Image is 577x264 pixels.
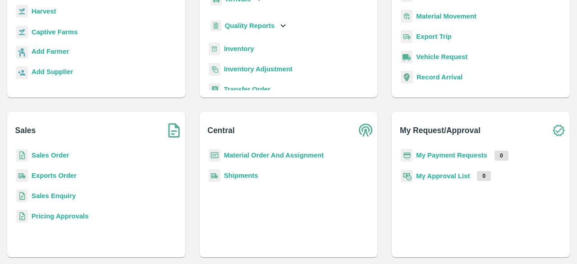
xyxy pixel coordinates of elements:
[224,65,293,73] a: Inventory Adjustment
[32,8,56,15] a: Harvest
[32,192,76,199] a: Sales Enquiry
[416,13,476,20] a: Material Movement
[32,152,69,159] a: Sales Order
[16,25,28,39] img: harvest
[401,149,412,162] img: payment
[16,46,28,59] img: farmer
[401,51,412,64] img: vehicle
[477,171,491,181] p: 0
[401,9,412,23] img: material
[16,66,28,79] img: supplier
[355,119,377,142] img: central
[32,172,77,179] a: Exports Order
[32,67,73,79] a: Add Supplier
[163,119,185,142] img: soSales
[495,151,508,161] p: 0
[209,17,288,35] div: Quality Reports
[16,210,28,223] img: sales
[16,149,28,162] img: sales
[209,63,220,76] img: inventory
[32,48,69,55] b: Add Farmer
[224,152,324,159] a: Material Order And Assignment
[15,124,36,137] b: Sales
[32,68,73,75] b: Add Supplier
[224,86,270,93] a: Transfer Order
[400,124,481,137] b: My Request/Approval
[417,74,463,81] a: Record Arrival
[16,190,28,203] img: sales
[209,149,220,162] img: centralMaterial
[416,33,451,40] a: Export Trip
[225,22,275,29] b: Quality Reports
[224,45,254,52] a: Inventory
[32,28,78,36] a: Captive Farms
[416,172,470,180] a: My Approval List
[224,172,258,179] a: Shipments
[209,42,220,56] img: whInventory
[209,83,220,96] img: whTransfer
[16,169,28,182] img: shipments
[401,169,412,183] img: approval
[416,53,467,60] a: Vehicle Request
[401,30,412,43] img: delivery
[209,169,220,182] img: shipments
[16,5,28,18] img: harvest
[207,124,234,137] b: Central
[416,152,487,159] a: My Payment Requests
[211,20,221,32] img: qualityReport
[401,71,413,83] img: recordArrival
[32,46,69,59] a: Add Farmer
[32,213,88,220] a: Pricing Approvals
[547,119,570,142] img: check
